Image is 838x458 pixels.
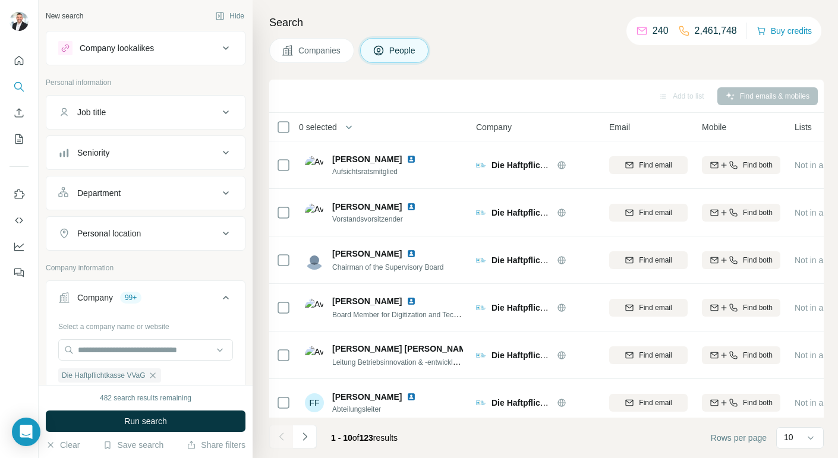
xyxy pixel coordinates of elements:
button: Save search [103,439,163,451]
button: Find email [609,251,688,269]
button: Find both [702,346,780,364]
button: Find email [609,204,688,222]
img: Logo of Die Haftpflichtkasse VVaG [476,398,486,408]
button: Find both [702,204,780,222]
span: Find email [639,350,672,361]
span: Find both [743,397,773,408]
img: Avatar [305,251,324,270]
div: Seniority [77,147,109,159]
span: Die Haftpflichtkasse VVaG [492,350,595,360]
img: Logo of Die Haftpflichtkasse VVaG [476,160,486,170]
span: Find email [639,207,672,218]
span: Die Haftpflichtkasse VVaG [492,255,595,265]
button: Seniority [46,138,245,167]
span: Find both [743,160,773,170]
button: Find both [702,394,780,412]
span: Leitung Betriebsinnovation & -entwicklung [332,357,465,367]
p: 2,461,748 [695,24,737,38]
span: Board Member for Digitization and Technology [332,309,478,319]
button: Find both [702,156,780,174]
img: LinkedIn logo [407,202,416,211]
button: Use Surfe on LinkedIn [10,184,29,205]
span: of [352,433,360,443]
span: Companies [298,45,342,56]
span: Not in a list [795,208,836,217]
span: Find both [743,350,773,361]
span: Die Haftpflichtkasse VVaG [492,208,595,217]
span: [PERSON_NAME] [332,392,402,402]
p: 240 [653,24,669,38]
span: Die Haftpflichtkasse VVaG [62,370,146,381]
span: results [331,433,398,443]
button: Find email [609,346,688,364]
span: Company [476,121,512,133]
button: My lists [10,128,29,150]
span: 0 selected [299,121,337,133]
img: LinkedIn logo [407,249,416,258]
p: 10 [784,431,793,443]
button: Company99+ [46,283,245,317]
button: Buy credits [757,23,812,39]
img: Avatar [305,156,324,175]
button: Navigate to next page [293,425,317,448]
div: Job title [77,106,106,118]
span: Find email [639,255,672,266]
h4: Search [269,14,824,31]
span: Not in a list [795,350,836,360]
span: [PERSON_NAME] [332,295,402,307]
button: Use Surfe API [10,210,29,231]
span: Find both [743,207,773,218]
img: Avatar [305,346,324,365]
p: Company information [46,263,245,273]
span: [PERSON_NAME] [PERSON_NAME] [332,343,474,355]
img: Avatar [10,12,29,31]
span: Find both [743,255,773,266]
span: Email [609,121,630,133]
button: Find both [702,251,780,269]
button: Enrich CSV [10,102,29,124]
span: Die Haftpflichtkasse VVaG [492,398,595,408]
span: 123 [360,433,373,443]
button: Personal location [46,219,245,248]
button: Company lookalikes [46,34,245,62]
img: Logo of Die Haftpflichtkasse VVaG [476,303,486,312]
span: Chairman of the Supervisory Board [332,263,443,271]
span: Die Haftpflichtkasse VVaG [492,160,595,170]
span: Not in a list [795,160,836,170]
div: 482 search results remaining [100,393,191,403]
div: New search [46,11,83,21]
img: LinkedIn logo [407,392,416,402]
span: Rows per page [711,432,767,444]
img: Logo of Die Haftpflichtkasse VVaG [476,208,486,217]
span: [PERSON_NAME] [332,153,402,165]
div: Select a company name or website [58,317,233,332]
p: Personal information [46,77,245,88]
button: Run search [46,410,245,432]
span: Abteilungsleiter [332,404,430,415]
button: Quick start [10,50,29,71]
button: Department [46,179,245,207]
span: Not in a list [795,398,836,408]
button: Dashboard [10,236,29,257]
span: Find both [743,302,773,313]
span: 1 - 10 [331,433,352,443]
span: Aufsichtsratsmitglied [332,166,430,177]
button: Find email [609,299,688,317]
span: Vorstandsvorsitzender [332,214,430,225]
span: Mobile [702,121,726,133]
span: Run search [124,415,167,427]
div: Open Intercom Messenger [12,418,40,446]
img: LinkedIn logo [407,154,416,164]
span: Find email [639,397,672,408]
img: LinkedIn logo [407,296,416,306]
button: Clear [46,439,80,451]
img: Avatar [305,203,324,222]
button: Find both [702,299,780,317]
div: FF [305,393,324,412]
div: Company [77,292,113,304]
div: Personal location [77,228,141,239]
span: [PERSON_NAME] [332,248,402,260]
button: Hide [207,7,253,25]
span: Find email [639,160,672,170]
span: People [389,45,417,56]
